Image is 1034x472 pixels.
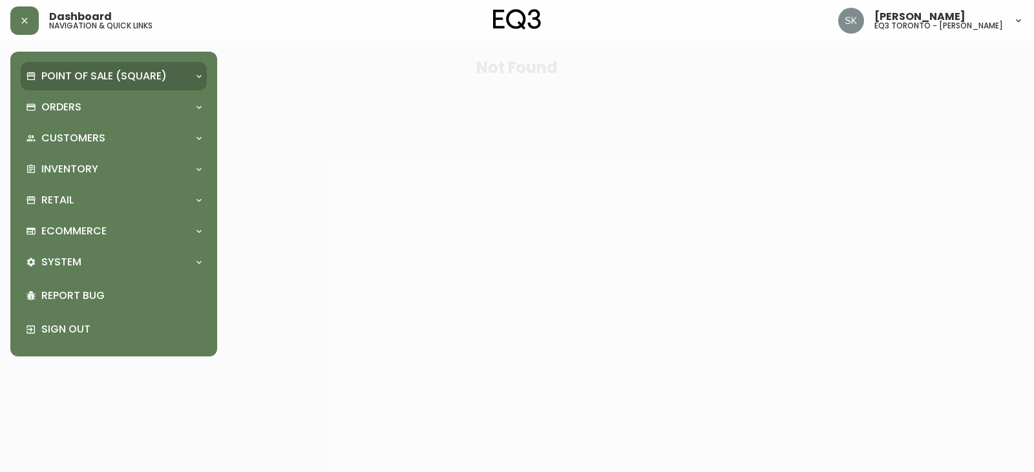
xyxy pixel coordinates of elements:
div: Ecommerce [21,217,207,245]
div: Sign Out [21,313,207,346]
h5: navigation & quick links [49,22,153,30]
p: Retail [41,193,74,207]
span: Dashboard [49,12,112,22]
div: Customers [21,124,207,152]
div: Report Bug [21,279,207,313]
div: Retail [21,186,207,214]
div: Point of Sale (Square) [21,62,207,90]
p: Orders [41,100,81,114]
img: 2f4b246f1aa1d14c63ff9b0999072a8a [838,8,864,34]
div: System [21,248,207,276]
p: Sign Out [41,322,202,336]
p: Customers [41,131,105,145]
p: Inventory [41,162,98,176]
h5: eq3 toronto - [PERSON_NAME] [874,22,1003,30]
p: System [41,255,81,269]
p: Report Bug [41,289,202,303]
p: Ecommerce [41,224,107,238]
div: Inventory [21,155,207,183]
div: Orders [21,93,207,121]
span: [PERSON_NAME] [874,12,965,22]
p: Point of Sale (Square) [41,69,167,83]
img: logo [493,9,541,30]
